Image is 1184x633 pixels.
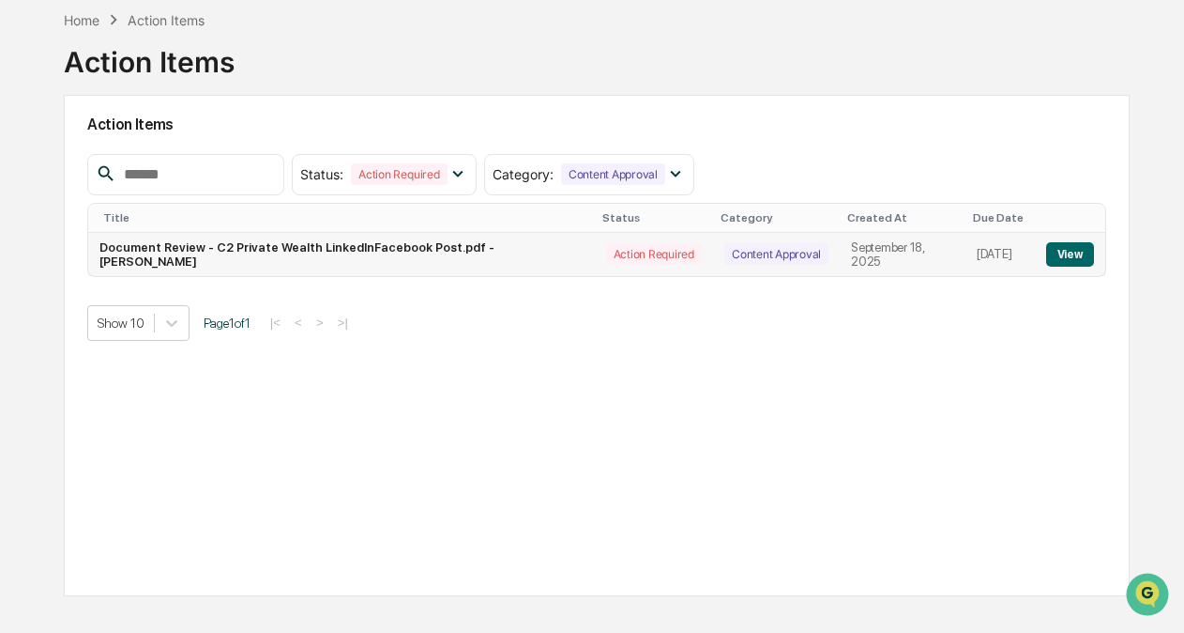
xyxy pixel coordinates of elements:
button: Start new chat [319,148,342,171]
button: |< [265,315,286,331]
td: September 18, 2025 [840,233,965,276]
div: 🖐️ [19,238,34,253]
div: 🗄️ [136,238,151,253]
div: Created At [847,211,958,224]
span: Page 1 of 1 [204,316,250,331]
span: Category : [493,166,554,182]
span: Data Lookup [38,271,118,290]
a: 🗄️Attestations [129,228,240,262]
div: Start new chat [64,143,308,162]
div: Home [64,12,99,28]
div: Action Items [128,12,205,28]
button: >| [332,315,354,331]
button: > [311,315,329,331]
div: Due Date [973,211,1027,224]
h2: Action Items [87,116,1106,133]
button: < [289,315,308,331]
div: Action Required [351,163,447,185]
a: 🔎Data Lookup [11,264,126,298]
div: Content Approval [561,163,665,185]
p: How can we help? [19,39,342,69]
div: Content Approval [724,243,828,265]
div: Category [721,211,832,224]
div: Action Required [606,243,702,265]
span: Status : [300,166,343,182]
a: 🖐️Preclearance [11,228,129,262]
div: Title [103,211,587,224]
div: Action Items [64,30,235,79]
span: Pylon [187,317,227,332]
span: Preclearance [38,236,121,255]
button: View [1046,242,1094,267]
img: 1746055101610-c473b297-6a78-478c-a979-82029cc54cd1 [19,143,53,177]
a: View [1046,247,1094,261]
iframe: Open customer support [1124,571,1175,622]
span: Attestations [155,236,233,255]
div: 🔎 [19,273,34,288]
td: [DATE] [965,233,1035,276]
td: Document Review - C2 Private Wealth LinkedInFacebook Post.pdf - [PERSON_NAME] [88,233,595,276]
a: Powered byPylon [132,316,227,332]
div: We're available if you need us! [64,162,237,177]
div: Status [602,211,706,224]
